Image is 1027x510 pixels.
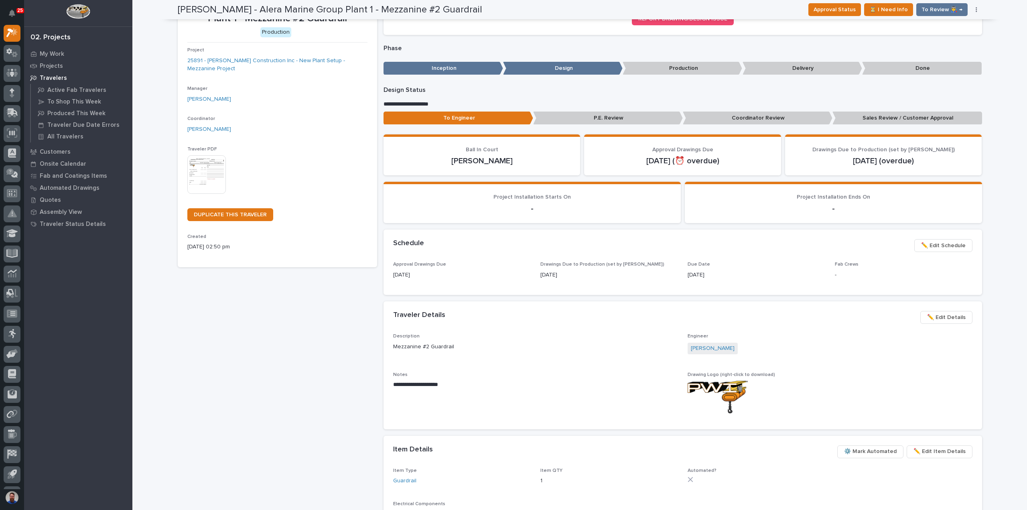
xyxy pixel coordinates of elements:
[47,98,101,106] p: To Shop This Week
[913,447,966,456] span: ✏️ Edit Item Details
[187,208,273,221] a: DUPLICATE THIS TRAVELER
[466,147,498,152] span: Ball In Court
[623,62,742,75] p: Production
[187,234,206,239] span: Created
[40,209,82,216] p: Assembly View
[260,27,291,37] div: Production
[187,48,204,53] span: Project
[688,372,775,377] span: Drawing Logo (right-click to download)
[869,5,908,14] span: ⏳ I Need Info
[384,112,533,125] p: To Engineer
[393,477,416,485] a: Guardrail
[24,158,132,170] a: Onsite Calendar
[533,112,683,125] p: P.E. Review
[24,60,132,72] a: Projects
[187,125,231,134] a: [PERSON_NAME]
[808,3,861,16] button: Approval Status
[4,5,20,22] button: Notifications
[24,182,132,194] a: Automated Drawings
[683,112,832,125] p: Coordinator Review
[393,156,571,166] p: [PERSON_NAME]
[864,3,913,16] button: ⏳ I Need Info
[493,194,571,200] span: Project Installation Starts On
[812,147,955,152] span: Drawings Due to Production (set by [PERSON_NAME])
[795,156,972,166] p: [DATE] (overdue)
[66,4,90,19] img: Workspace Logo
[688,262,710,267] span: Due Date
[384,45,982,52] p: Phase
[47,133,83,140] p: All Travelers
[187,95,231,104] a: [PERSON_NAME]
[40,63,63,70] p: Projects
[832,112,982,125] p: Sales Review / Customer Approval
[393,445,433,454] h2: Item Details
[814,5,856,14] span: Approval Status
[40,148,71,156] p: Customers
[921,241,966,250] span: ✏️ Edit Schedule
[24,194,132,206] a: Quotes
[844,447,897,456] span: ⚙️ Mark Automated
[31,96,132,107] a: To Shop This Week
[927,313,966,322] span: ✏️ Edit Details
[24,72,132,84] a: Travelers
[187,57,367,73] a: 25891 - [PERSON_NAME] Construction Inc - New Plant Setup - Mezzanine Project
[393,372,408,377] span: Notes
[835,262,859,267] span: Fab Crews
[540,262,664,267] span: Drawings Due to Production (set by [PERSON_NAME])
[540,271,678,279] p: [DATE]
[24,170,132,182] a: Fab and Coatings Items
[30,33,71,42] div: 02. Projects
[187,116,215,121] span: Coordinator
[40,173,107,180] p: Fab and Coatings Items
[503,62,623,75] p: Design
[594,156,771,166] p: [DATE] (⏰ overdue)
[835,271,972,279] p: -
[393,311,445,320] h2: Traveler Details
[24,218,132,230] a: Traveler Status Details
[688,334,708,339] span: Engineer
[31,108,132,119] a: Produced This Week
[187,86,207,91] span: Manager
[837,445,903,458] button: ⚙️ Mark Automated
[40,51,64,58] p: My Work
[384,86,982,94] p: Design Status
[743,62,862,75] p: Delivery
[688,381,748,413] img: La97XtcZL49qhALkIdQdzs6BQk6Vv1gjs130IoqI7Vc
[18,8,23,13] p: 25
[31,119,132,130] a: Traveler Due Date Errors
[688,271,825,279] p: [DATE]
[393,334,420,339] span: Description
[920,311,972,324] button: ✏️ Edit Details
[921,5,962,14] span: To Review 👨‍🏭 →
[907,445,972,458] button: ✏️ Edit Item Details
[10,10,20,22] div: Notifications25
[862,62,982,75] p: Done
[40,221,106,228] p: Traveler Status Details
[40,75,67,82] p: Travelers
[540,477,678,485] p: 1
[393,239,424,248] h2: Schedule
[393,204,671,213] p: -
[31,131,132,142] a: All Travelers
[40,185,99,192] p: Automated Drawings
[47,87,106,94] p: Active Fab Travelers
[47,110,106,117] p: Produced This Week
[40,161,86,168] p: Onsite Calendar
[393,343,678,351] p: Mezzanine #2 Guardrail
[797,194,870,200] span: Project Installation Ends On
[187,147,217,152] span: Traveler PDF
[187,243,367,251] p: [DATE] 02:50 pm
[688,468,716,473] span: Automated?
[393,262,446,267] span: Approval Drawings Due
[914,239,972,252] button: ✏️ Edit Schedule
[384,62,503,75] p: Inception
[916,3,968,16] button: To Review 👨‍🏭 →
[194,212,267,217] span: DUPLICATE THIS TRAVELER
[24,146,132,158] a: Customers
[178,4,482,16] h2: [PERSON_NAME] - Alera Marine Group Plant 1 - Mezzanine #2 Guardrail
[393,502,445,506] span: Electrical Components
[47,122,120,129] p: Traveler Due Date Errors
[694,204,972,213] p: -
[393,468,417,473] span: Item Type
[31,84,132,95] a: Active Fab Travelers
